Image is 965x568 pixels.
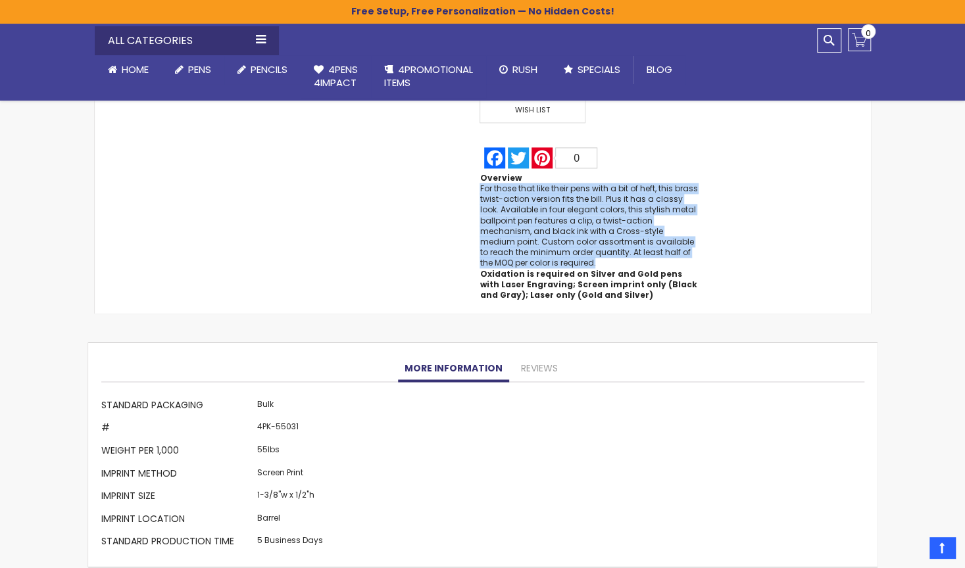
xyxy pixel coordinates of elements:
th: Weight per 1,000 [101,440,254,463]
a: Pens [162,55,224,84]
a: Specials [551,55,633,84]
th: Imprint Method [101,463,254,485]
span: Pens [188,62,211,76]
span: Rush [512,62,537,76]
div: All Categories [95,26,279,55]
a: Pencils [224,55,301,84]
span: 0 [574,153,580,164]
a: Pinterest0 [530,147,599,168]
a: Home [95,55,162,84]
a: Twitter [507,147,530,168]
a: Facebook [483,147,507,168]
a: 4Pens4impact [301,55,371,98]
b: Oxidation is required on Silver and Gold pens with Laser Engraving; Screen imprint only (Black an... [480,268,697,300]
a: 0 [848,28,871,51]
td: 5 Business Days [254,531,326,554]
a: Rush [486,55,551,84]
span: Home [122,62,149,76]
span: Pencils [251,62,287,76]
a: Wish List [480,97,589,123]
td: 55lbs [254,440,326,463]
th: # [101,418,254,440]
a: More Information [398,356,509,382]
span: Specials [578,62,620,76]
td: Bulk [254,395,326,417]
th: Imprint Size [101,486,254,508]
span: Wish List [480,97,585,123]
strong: Overview [480,172,521,183]
a: 4PROMOTIONALITEMS [371,55,486,98]
span: 0 [866,27,871,39]
a: Blog [633,55,685,84]
span: 4PROMOTIONAL ITEMS [384,62,473,89]
span: Blog [647,62,672,76]
a: Reviews [514,356,564,382]
span: 4Pens 4impact [314,62,358,89]
td: 1-3/8"w x 1/2"h [254,486,326,508]
td: Screen Print [254,463,326,485]
th: Standard Production Time [101,531,254,554]
div: For those that like their pens with a bit of heft, this brass twist-action version fits the bill.... [480,183,698,300]
td: 4PK-55031 [254,418,326,440]
th: Standard Packaging [101,395,254,417]
th: Imprint Location [101,508,254,531]
td: Barrel [254,508,326,531]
